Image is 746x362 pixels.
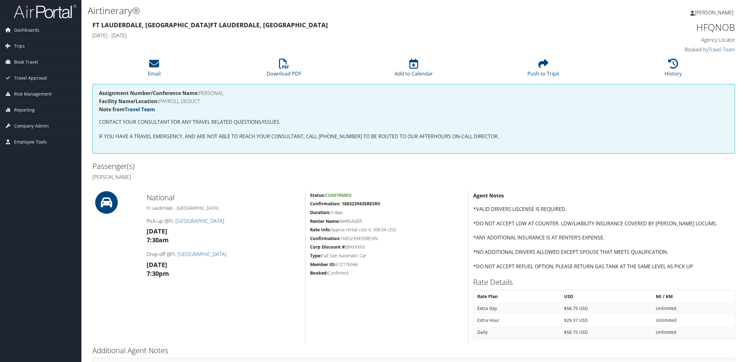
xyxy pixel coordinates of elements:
strong: Member ID: [310,261,335,267]
span: Dashboards [14,22,39,38]
h2: Rate Details [473,277,735,287]
h4: Agency Locator [582,36,735,43]
strong: Corp Discount #: [310,244,346,250]
h5: WARSAGER [310,218,464,224]
h4: [DATE] - [DATE] [92,32,572,39]
span: Company Admin [14,118,49,134]
span: Risk Management [14,86,52,102]
strong: Agent Notes [473,192,504,199]
a: Push to Tripit [527,62,559,77]
strong: Ft Lauderdale, [GEOGRAPHIC_DATA] Ft Lauderdale, [GEOGRAPHIC_DATA] [92,21,328,29]
p: *ANY ADDITIONAL INSURANCE IS AT RENTER’S EXPENSE. [473,234,735,242]
h4: Drop-off @ [147,251,300,258]
a: Download PDF [267,62,301,77]
th: Rate Plan [474,291,561,302]
strong: Renter Name: [310,218,340,224]
a: Ft. [GEOGRAPHIC_DATA] [169,218,224,224]
span: Trips [14,38,25,54]
h5: Ft Lauderdale , [GEOGRAPHIC_DATA] [147,205,300,211]
span: Confirmed [325,192,351,198]
th: USD [561,291,652,302]
th: MI / KM [653,291,734,302]
span: Employee Tools [14,134,47,150]
td: $29.37 USD [561,315,652,326]
span: Book Travel [14,54,38,70]
h5: 612176946 [310,261,464,268]
p: CONTACT YOUR CONSULTANT FOR ANY TRAVEL RELATED QUESTIONS/ISSUES. [99,118,728,126]
h4: PAYROLL DEDUCT [99,99,728,104]
h5: @XXXXXX [310,244,464,250]
img: airportal-logo.png [14,4,76,19]
strong: Type: [310,253,322,259]
p: *DO NOT ACCEPT LDW AT COUNTER. LDW/LIABILITY INSURANCE COVERED BY [PERSON_NAME] LOCUMS. [473,220,735,228]
h5: Full Size Automatic Car [310,253,464,259]
strong: Note from [99,106,155,113]
strong: Duration: [310,209,330,215]
td: Unlimited [653,315,734,326]
h4: Pick-up @ [147,218,300,224]
a: [PERSON_NAME] [690,3,740,22]
a: Travel Team [708,46,735,53]
span: [PERSON_NAME] [695,9,733,16]
h1: HFQNOB [582,21,735,34]
strong: Booked: [310,270,328,276]
strong: Status: [310,192,325,198]
a: Travel Team [125,106,155,113]
td: Extra Day [474,303,561,314]
a: History [665,62,682,77]
td: Unlimited [653,303,734,314]
h4: [PERSON_NAME] [92,174,409,181]
td: $58.75 USD [561,303,652,314]
a: Ft. [GEOGRAPHIC_DATA] [171,251,226,258]
strong: 7:30pm [147,269,169,278]
td: $58.75 USD [561,327,652,338]
strong: 7:30am [147,236,169,244]
p: *DO NOT ACCEPT REFUEL OPTION, PLEASE RETURN GAS TANK AT THE SAME LEVEL AS PICK UP [473,263,735,271]
strong: Rate Info: [310,227,331,233]
h2: National [147,192,300,203]
p: *NO ADDITIONAL DRIVERS ALLOWED EXCEPT SPOUSE THAT MEETS QUALIFICATION. [473,248,735,256]
h4: PERSONAL [99,91,728,96]
h1: Airtinerary® [88,4,522,17]
h5: 3 days [310,209,464,216]
strong: [DATE] [147,227,167,235]
h5: Approx rental cost is 308.04 USD [310,227,464,233]
h2: Additional Agent Notes [92,345,735,356]
h2: Passenger(s) [92,161,409,171]
p: IF YOU HAVE A TRAVEL EMERGENCY, AND ARE NOT ABLE TO REACH YOUR CONSULTANT, CALL [PHONE_NUMBER] TO... [99,133,728,141]
strong: [DATE] [147,260,167,269]
strong: Confirmation: [310,235,340,241]
strong: Confirmation: 1683239435RESRV [310,201,380,207]
h5: 1683239435RESRV [310,235,464,242]
strong: Facility Name/Location: [99,98,159,105]
strong: Assignment Number/Conference Name: [99,90,199,97]
td: Daily [474,327,561,338]
h5: Confirmed [310,270,464,276]
a: Email [148,62,161,77]
span: Travel Approval [14,70,47,86]
td: Unlimited [653,327,734,338]
span: Reporting [14,102,35,118]
td: Extra Hour [474,315,561,326]
a: Add to Calendar [395,62,433,77]
h4: Booked by [582,46,735,53]
p: *VALID DRIVERS LISCENSE IS REQUIRED. [473,205,735,213]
